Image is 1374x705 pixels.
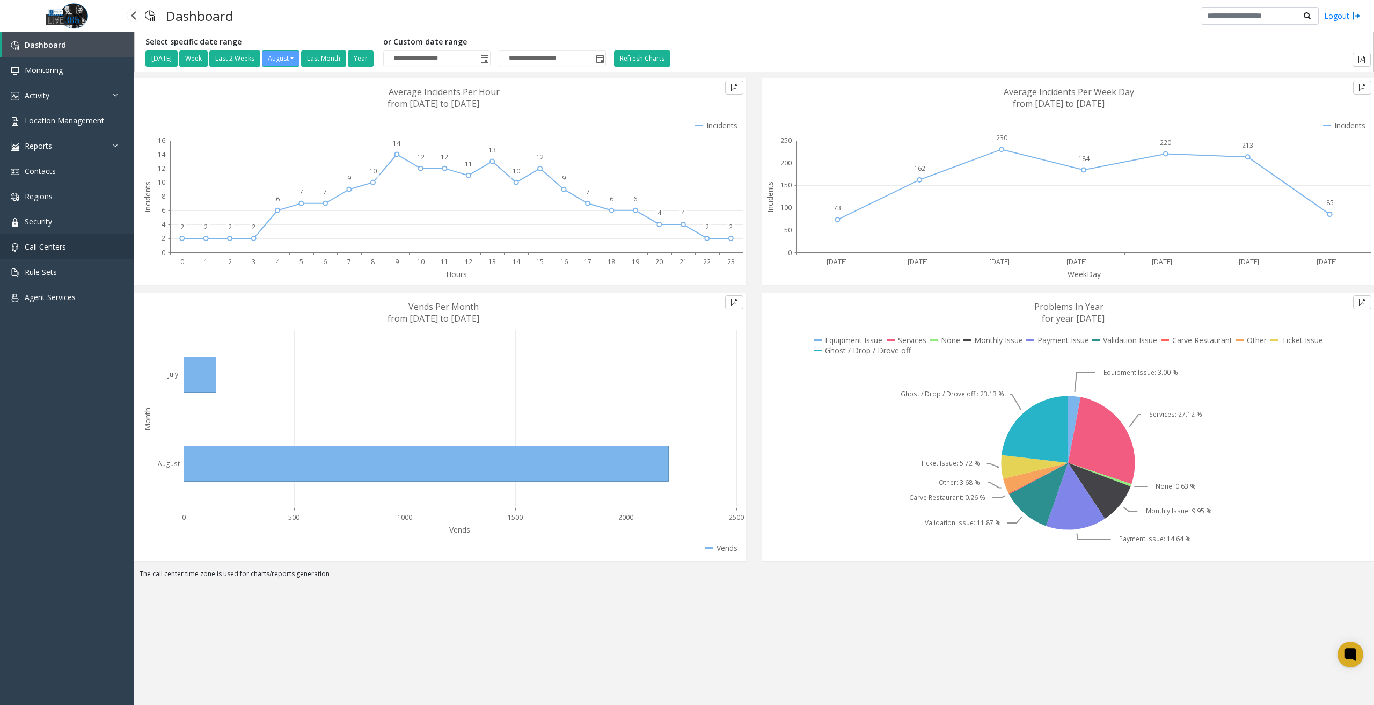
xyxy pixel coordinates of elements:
text: 12 [441,152,448,162]
text: Carve Restaurant: 0.26 % [909,493,985,502]
img: 'icon' [11,294,19,302]
text: 12 [158,164,165,173]
img: 'icon' [11,67,19,75]
text: Equipment Issue: 3.00 % [1103,368,1178,377]
button: Last 2 Weeks [209,50,260,67]
text: 3 [252,257,255,266]
span: Call Centers [25,242,66,252]
text: 100 [780,203,792,212]
text: from [DATE] to [DATE] [388,98,479,110]
text: 5 [299,257,303,266]
text: 250 [780,136,792,145]
span: Agent Services [25,292,76,302]
span: Toggle popup [478,51,490,66]
text: Services: 27.12 % [1149,410,1202,419]
text: 2 [252,222,255,231]
img: 'icon' [11,168,19,176]
text: Incidents [765,181,775,213]
span: Toggle popup [594,51,605,66]
text: 162 [914,164,925,173]
text: 7 [299,187,303,197]
text: 0 [788,248,792,257]
text: 9 [347,173,351,183]
text: 50 [784,226,792,235]
button: Export to pdf [1353,53,1371,67]
h3: Dashboard [160,3,239,29]
text: Problems In Year [1034,301,1103,312]
text: 1 [204,257,208,266]
text: for year [DATE] [1042,312,1105,324]
text: 10 [417,257,425,266]
span: Dashboard [25,40,66,50]
text: 22 [703,257,711,266]
text: 2000 [618,513,633,522]
text: 4 [681,208,685,217]
text: 9 [395,257,399,266]
span: Rule Sets [25,267,57,277]
text: 2 [705,222,709,231]
text: None: 0.63 % [1156,482,1196,491]
text: Ghost / Drop / Drove off : 23.13 % [901,389,1004,398]
text: from [DATE] to [DATE] [388,312,479,324]
text: July [167,370,178,379]
div: The call center time zone is used for charts/reports generation [134,569,1374,584]
text: WeekDay [1068,269,1101,279]
img: 'icon' [11,218,19,227]
text: Month [142,408,152,431]
h5: Select specific date range [145,38,375,47]
text: 2 [204,222,208,231]
text: 6 [276,194,280,203]
h5: or Custom date range [383,38,606,47]
text: 2 [162,234,165,243]
text: [DATE] [1152,257,1172,266]
text: 6 [323,257,327,266]
button: [DATE] [145,50,178,67]
text: 85 [1326,198,1334,207]
img: 'icon' [11,268,19,277]
text: Incidents [142,181,152,213]
text: 19 [632,257,639,266]
text: 6 [162,206,165,215]
text: 213 [1242,141,1253,150]
text: [DATE] [1239,257,1259,266]
img: 'icon' [11,117,19,126]
text: 4 [162,220,166,229]
text: [DATE] [908,257,928,266]
text: 12 [536,152,544,162]
text: 7 [347,257,351,266]
text: 13 [488,257,496,266]
text: 14 [393,139,401,148]
button: Last Month [301,50,346,67]
text: [DATE] [1317,257,1337,266]
text: 8 [371,257,375,266]
button: Export to pdf [725,295,743,309]
text: 0 [180,257,184,266]
text: 14 [158,150,166,159]
text: 15 [536,257,544,266]
button: Export to pdf [1353,295,1371,309]
button: Refresh Charts [614,50,670,67]
text: 1500 [508,513,523,522]
text: 73 [834,203,841,213]
text: 10 [369,166,377,176]
text: 500 [288,513,299,522]
button: Export to pdf [1353,81,1371,95]
img: 'icon' [11,41,19,50]
text: Vends [449,525,470,535]
text: 7 [586,187,590,197]
button: August [262,50,299,67]
text: Vends Per Month [408,301,479,312]
text: from [DATE] to [DATE] [1013,98,1105,110]
text: 6 [610,194,613,203]
text: 220 [1160,138,1171,147]
text: 200 [780,158,792,168]
button: Export to pdf [725,81,743,95]
text: 10 [158,178,165,187]
text: [DATE] [989,257,1010,266]
span: Reports [25,141,52,151]
text: 16 [560,257,568,266]
a: Dashboard [2,32,134,57]
text: [DATE] [1066,257,1087,266]
span: Regions [25,191,53,201]
text: 2500 [729,513,744,522]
